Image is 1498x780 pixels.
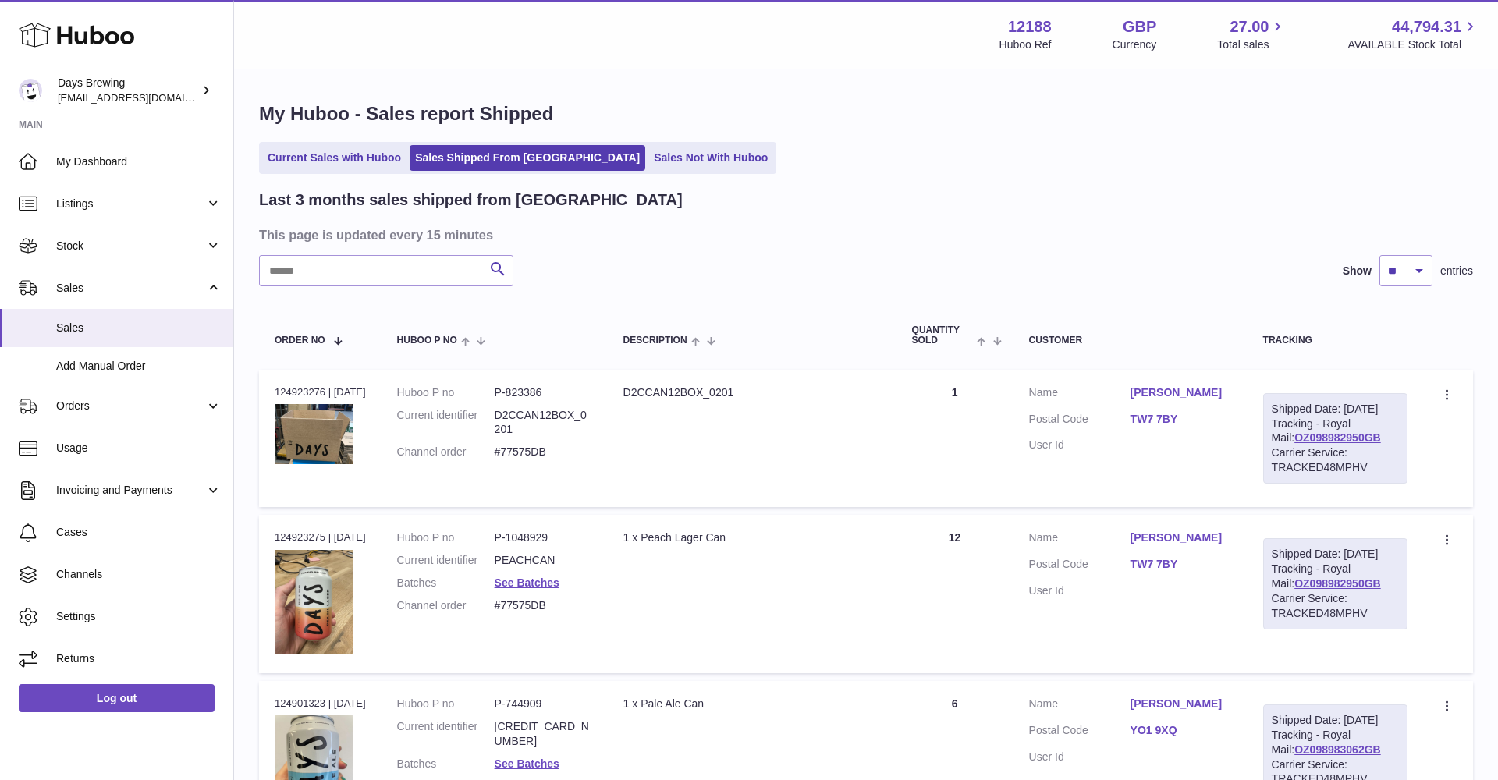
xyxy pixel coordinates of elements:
[1263,393,1407,484] div: Tracking - Royal Mail:
[623,335,687,346] span: Description
[1294,577,1381,590] a: OZ098982950GB
[397,553,495,568] dt: Current identifier
[1029,385,1131,404] dt: Name
[1294,743,1381,756] a: OZ098983062GB
[1029,583,1131,598] dt: User Id
[1343,264,1372,278] label: Show
[56,281,205,296] span: Sales
[58,91,229,104] span: [EMAIL_ADDRESS][DOMAIN_NAME]
[623,530,881,545] div: 1 x Peach Lager Can
[495,598,592,613] dd: #77575DB
[1217,16,1287,52] a: 27.00 Total sales
[275,530,366,544] div: 124923275 | [DATE]
[1440,264,1473,278] span: entries
[1029,438,1131,452] dt: User Id
[1272,591,1399,621] div: Carrier Service: TRACKED48MPHV
[397,530,495,545] dt: Huboo P no
[495,530,592,545] dd: P-1048929
[56,359,222,374] span: Add Manual Order
[56,239,205,253] span: Stock
[259,190,683,211] h2: Last 3 months sales shipped from [GEOGRAPHIC_DATA]
[56,441,222,456] span: Usage
[1347,16,1479,52] a: 44,794.31 AVAILABLE Stock Total
[1294,431,1381,444] a: OZ098982950GB
[275,697,366,711] div: 124901323 | [DATE]
[259,226,1469,243] h3: This page is updated every 15 minutes
[1263,538,1407,629] div: Tracking - Royal Mail:
[648,145,773,171] a: Sales Not With Huboo
[1392,16,1461,37] span: 44,794.31
[19,79,42,102] img: victoria@daysbrewing.com
[912,325,974,346] span: Quantity Sold
[397,445,495,459] dt: Channel order
[495,719,592,749] dd: [CREDIT_CARD_NUMBER]
[275,385,366,399] div: 124923276 | [DATE]
[397,408,495,438] dt: Current identifier
[1131,385,1232,400] a: [PERSON_NAME]
[1008,16,1052,37] strong: 12188
[495,385,592,400] dd: P-823386
[259,101,1473,126] h1: My Huboo - Sales report Shipped
[1029,335,1232,346] div: Customer
[56,399,205,413] span: Orders
[397,757,495,771] dt: Batches
[1029,557,1131,576] dt: Postal Code
[896,370,1013,507] td: 1
[1131,557,1232,572] a: TW7 7BY
[56,525,222,540] span: Cases
[56,483,205,498] span: Invoicing and Payments
[1272,713,1399,728] div: Shipped Date: [DATE]
[1131,723,1232,738] a: YO1 9XQ
[56,609,222,624] span: Settings
[1131,530,1232,545] a: [PERSON_NAME]
[495,408,592,438] dd: D2CCAN12BOX_0201
[1029,723,1131,742] dt: Postal Code
[397,719,495,749] dt: Current identifier
[275,404,353,464] img: 121881710868712.png
[262,145,406,171] a: Current Sales with Huboo
[1029,750,1131,764] dt: User Id
[495,757,559,770] a: See Batches
[397,335,457,346] span: Huboo P no
[56,567,222,582] span: Channels
[1217,37,1287,52] span: Total sales
[1272,547,1399,562] div: Shipped Date: [DATE]
[397,697,495,711] dt: Huboo P no
[999,37,1052,52] div: Huboo Ref
[623,697,881,711] div: 1 x Pale Ale Can
[1029,697,1131,715] dt: Name
[1347,37,1479,52] span: AVAILABLE Stock Total
[495,576,559,589] a: See Batches
[275,550,353,654] img: 121881752054052.jpg
[1131,697,1232,711] a: [PERSON_NAME]
[1230,16,1269,37] span: 27.00
[495,445,592,459] dd: #77575DB
[56,321,222,335] span: Sales
[1029,530,1131,549] dt: Name
[495,553,592,568] dd: PEACHCAN
[58,76,198,105] div: Days Brewing
[56,154,222,169] span: My Dashboard
[1029,412,1131,431] dt: Postal Code
[19,684,215,712] a: Log out
[623,385,881,400] div: D2CCAN12BOX_0201
[1123,16,1156,37] strong: GBP
[56,197,205,211] span: Listings
[1131,412,1232,427] a: TW7 7BY
[397,576,495,590] dt: Batches
[410,145,645,171] a: Sales Shipped From [GEOGRAPHIC_DATA]
[397,385,495,400] dt: Huboo P no
[1113,37,1157,52] div: Currency
[495,697,592,711] dd: P-744909
[56,651,222,666] span: Returns
[896,515,1013,673] td: 12
[397,598,495,613] dt: Channel order
[1272,445,1399,475] div: Carrier Service: TRACKED48MPHV
[275,335,325,346] span: Order No
[1263,335,1407,346] div: Tracking
[1272,402,1399,417] div: Shipped Date: [DATE]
